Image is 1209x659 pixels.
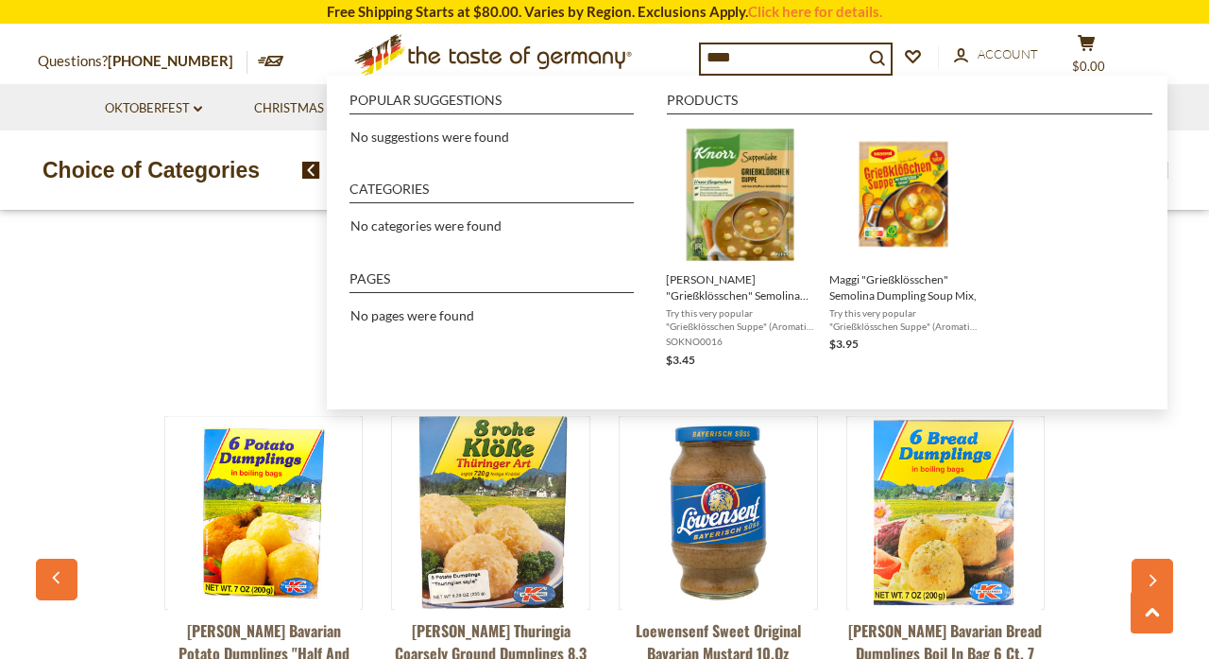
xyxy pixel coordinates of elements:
[829,126,978,370] a: Maggi Semolina Dumpling Soup MixMaggi "Grießklösschen" Semolina Dumpling Soup Mix,Try this very p...
[829,337,859,351] span: $3.95
[978,46,1038,61] span: Account
[666,271,814,303] span: [PERSON_NAME] "Grießklösschen" Semolina Dumpling Soup Mix, 2.2 oz
[666,335,814,348] span: SOKNO0016
[667,94,1152,114] li: Products
[835,126,972,263] img: Maggi Semolina Dumpling Soup Mix
[666,126,814,370] a: [PERSON_NAME] "Grießklösschen" Semolina Dumpling Soup Mix, 2.2 ozTry this very popular "Grießklös...
[254,98,416,119] a: Christmas - PRE-ORDER
[36,315,1172,392] div: Category Bestsellers
[395,417,587,609] img: Dr. Knoll Thuringia Coarsely Ground Dumplings 8.3 oz
[1058,34,1115,81] button: $0.00
[666,306,814,333] span: Try this very popular "Grießklösschen Suppe" (Aromatic Semolina Dumpling Soup) which the whole fa...
[108,52,233,69] a: [PHONE_NUMBER]
[349,94,634,114] li: Popular suggestions
[622,417,814,609] img: Loewensenf Sweet Original Bavarian Mustard 10.oz
[1072,59,1105,74] span: $0.00
[954,44,1038,65] a: Account
[105,98,202,119] a: Oktoberfest
[748,3,882,20] a: Click here for details.
[168,417,360,609] img: Dr. Knoll Bavarian Potato Dumplings
[302,162,320,179] img: previous arrow
[38,49,247,74] p: Questions?
[829,306,978,333] span: Try this very popular "Grießklösschen Suppe" (Aromatic Semolina Dumpling Soup) which the whole fa...
[350,217,502,234] span: No categories were found
[849,417,1041,609] img: Dr. Knoll Bavarian Bread Dumplings Boil in Bag 6 ct. 7 oz.
[350,307,474,323] span: No pages were found
[350,129,509,145] span: No suggestions were found
[822,118,985,377] li: Maggi "Grießklösschen" Semolina Dumpling Soup Mix,
[327,76,1167,409] div: Instant Search Results
[829,271,978,303] span: Maggi "Grießklösschen" Semolina Dumpling Soup Mix,
[658,118,822,377] li: Knorr "Grießklösschen" Semolina Dumpling Soup Mix, 2.2 oz
[666,353,695,367] span: $3.45
[349,272,634,293] li: Pages
[349,182,634,203] li: Categories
